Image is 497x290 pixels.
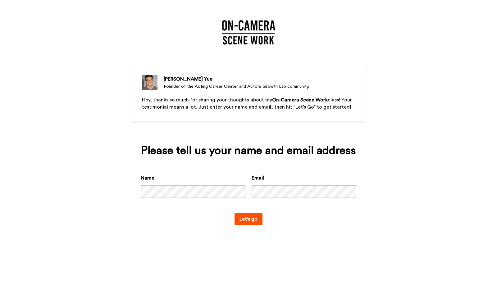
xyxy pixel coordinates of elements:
span: On-Camera Scene Work [272,97,328,102]
label: Email [252,174,264,182]
div: Founder of the Acting Career Center and Actors Growth Lab community. [164,83,309,90]
div: [PERSON_NAME] Yue [164,75,309,83]
span: class! Your testimonial means a lot. Just enter your name and email, then hit “Let’s Go” to get s... [142,97,353,110]
label: Name [141,174,154,182]
span: Hey, thanks so much for sharing your thoughts about my [142,97,272,102]
img: Founder of the Acting Career Center and Actors Growth Lab community. [142,75,157,90]
img: https://cdn.bonjoro.com/media/7ba72894-8451-4c18-a5e3-a2fe317beb99/dd6eacd1-bbc6-421a-9657-7290a6... [221,20,276,45]
div: Please tell us your name and email address [141,144,356,157]
button: Let's go [235,213,262,225]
